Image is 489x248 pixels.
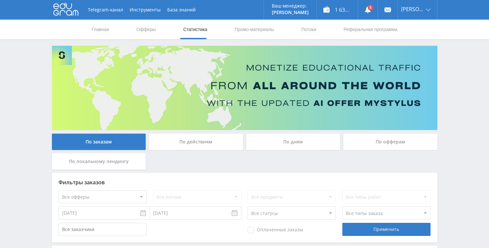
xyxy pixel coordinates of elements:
[272,3,309,8] p: Ваш менеджер:
[52,134,146,150] div: По заказам
[52,153,146,170] div: По локальному лендингу
[342,223,431,236] div: Применить
[272,10,309,15] p: [PERSON_NAME]
[343,20,398,39] a: Реферальная программа
[183,20,208,39] a: Статистика
[58,223,147,236] input: Все заказчики
[246,134,340,150] div: По дням
[343,134,437,150] div: По офферам
[149,134,243,150] div: По действиям
[58,179,431,185] div: Фильтры заказов
[248,227,303,233] span: Оплаченные заказы
[301,20,317,39] a: Потоки
[52,46,437,130] img: Banner
[401,7,424,12] span: [PERSON_NAME]
[234,20,274,39] a: Промо-материалы
[136,20,157,39] a: Офферы
[91,20,110,39] a: Главная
